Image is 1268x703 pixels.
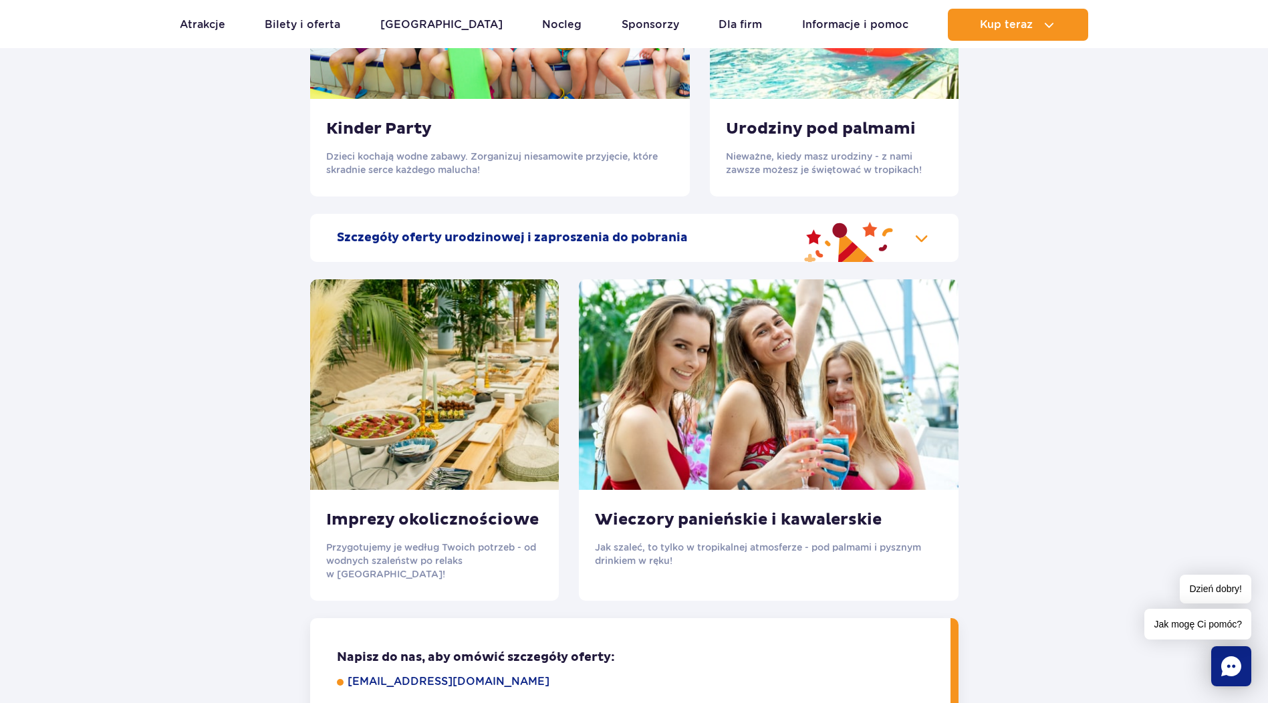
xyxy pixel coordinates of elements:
[337,230,688,246] h2: Szczegóły oferty urodzinowej i zaproszenia do pobrania
[726,150,942,176] p: Nieważne, kiedy masz urodziny - z nami zawsze możesz je świętować w tropikach!
[337,650,932,666] p: Napisz do nas, aby omówić szczegóły oferty:
[595,510,942,530] h3: Wieczory panieńskie i kawalerskie
[595,541,942,567] p: Jak szaleć, to tylko w tropikalnej atmosferze - pod palmami i pysznym drinkiem w ręku!
[726,119,942,139] h3: Urodziny pod palmami
[1180,575,1251,603] span: Dzień dobry!
[622,9,679,41] a: Sponsorzy
[326,150,674,176] p: Dzieci kochają wodne zabawy. Zorganizuj niesamowite przyjęcie, które skradnie serce każdego malucha!
[579,279,959,490] img: Wieczory panieńskie i kawalerskie
[326,119,674,139] h3: Kinder Party
[265,9,340,41] a: Bilety i oferta
[1144,609,1251,640] span: Jak mogę Ci pomóc?
[326,541,543,581] p: Przygotujemy je według Twoich potrzeb - od wodnych szaleństw po relaks w [GEOGRAPHIC_DATA]!
[980,19,1033,31] span: Kup teraz
[348,674,932,690] a: [EMAIL_ADDRESS][DOMAIN_NAME]
[542,9,582,41] a: Nocleg
[802,9,908,41] a: Informacje i pomoc
[310,279,559,490] img: Imprezy okolicznościowe
[326,510,543,530] h3: Imprezy okolicznościowe
[1211,646,1251,686] div: Chat
[948,9,1088,41] button: Kup teraz
[380,9,503,41] a: [GEOGRAPHIC_DATA]
[719,9,762,41] a: Dla firm
[180,9,225,41] a: Atrakcje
